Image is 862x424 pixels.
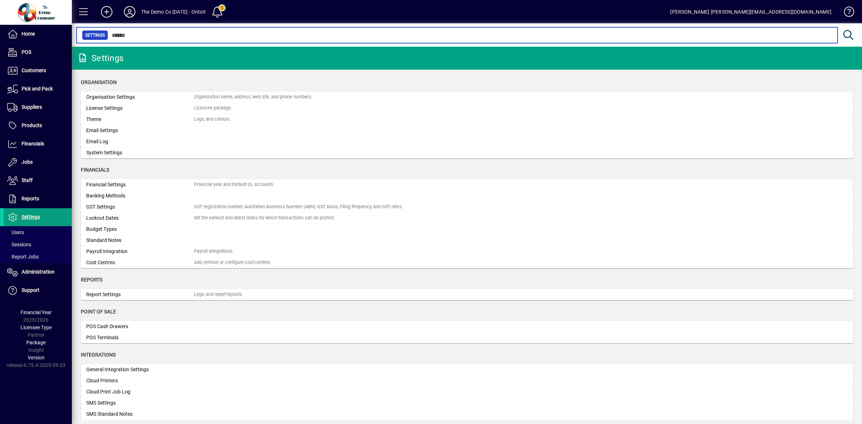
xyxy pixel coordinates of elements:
[81,147,853,158] a: System Settings
[194,94,312,101] div: Organisation name, address, web site, and phone numbers.
[22,86,53,92] span: Pick and Pack
[81,321,853,332] a: POS Cash Drawers
[4,117,72,135] a: Products
[86,116,194,123] div: Theme
[4,281,72,299] a: Support
[20,309,52,315] span: Financial Year
[81,309,116,314] span: Point of Sale
[7,254,39,260] span: Report Jobs
[86,192,194,200] div: Banking Methods
[81,136,853,147] a: Email Log
[95,5,118,18] button: Add
[86,93,194,101] div: Organisation Settings
[81,114,853,125] a: ThemeLogo, and colours.
[7,242,31,247] span: Sessions
[85,32,105,39] span: Settings
[22,159,33,165] span: Jobs
[86,399,194,407] div: SMS Settings
[81,246,853,257] a: Payroll IntegrationPayroll Integrations
[86,388,194,396] div: Cloud Print Job Log
[81,79,117,85] span: Organisation
[22,196,39,201] span: Reports
[26,340,46,345] span: Package
[22,287,40,293] span: Support
[22,49,31,55] span: POS
[81,386,853,397] a: Cloud Print Job Log
[194,204,403,210] div: GST registration number, Australian Business Number (ABN), GST basis, Filing frequency, and GST r...
[81,235,853,246] a: Standard Notes
[81,364,853,375] a: General Integration Settings
[4,238,72,251] a: Sessions
[4,153,72,171] a: Jobs
[194,215,335,222] div: Set the earliest and latest dates for which transactions can be posted.
[86,104,194,112] div: License Settings
[81,125,853,136] a: Email Settings
[670,6,831,18] div: [PERSON_NAME] [PERSON_NAME][EMAIL_ADDRESS][DOMAIN_NAME]
[22,104,42,110] span: Suppliers
[86,225,194,233] div: Budget Types
[81,332,853,343] a: POS Terminals
[86,410,194,418] div: SMS Standard Notes
[86,181,194,188] div: Financial Settings
[28,355,45,360] span: Version
[839,1,853,25] a: Knowledge Base
[86,366,194,373] div: General Integration Settings
[81,277,102,283] span: Reports
[4,80,72,98] a: Pick and Pack
[22,67,46,73] span: Customers
[22,31,35,37] span: Home
[4,25,72,43] a: Home
[22,141,44,146] span: Financials
[81,289,853,300] a: Report SettingsLogo, and report layouts.
[81,375,853,386] a: Cloud Printers
[86,203,194,211] div: GST Settings
[194,291,243,298] div: Logo, and report layouts.
[194,248,233,255] div: Payroll Integrations
[86,248,194,255] div: Payroll Integration
[86,237,194,244] div: Standard Notes
[86,377,194,385] div: Cloud Printers
[81,92,853,103] a: Organisation SettingsOrganisation name, address, web site, and phone numbers.
[81,352,116,358] span: Integrations
[4,226,72,238] a: Users
[4,251,72,263] a: Report Jobs
[81,224,853,235] a: Budget Types
[22,177,33,183] span: Staff
[86,214,194,222] div: Lockout Dates
[81,179,853,190] a: Financial SettingsFinancial year, and Default GL accounts.
[194,116,231,123] div: Logo, and colours.
[81,409,853,420] a: SMS Standard Notes
[4,190,72,208] a: Reports
[81,213,853,224] a: Lockout DatesSet the earliest and latest dates for which transactions can be posted.
[4,263,72,281] a: Administration
[4,172,72,190] a: Staff
[194,181,274,188] div: Financial year, and Default GL accounts.
[4,62,72,80] a: Customers
[81,167,109,173] span: Financials
[81,103,853,114] a: License SettingsLicensee package.
[86,138,194,145] div: Email Log
[22,214,40,220] span: Settings
[86,334,194,341] div: POS Terminals
[86,259,194,266] div: Cost Centres
[81,257,853,268] a: Cost CentresAdd, remove or configure cost centres
[4,43,72,61] a: POS
[81,201,853,213] a: GST SettingsGST registration number, Australian Business Number (ABN), GST basis, Filing frequenc...
[22,122,42,128] span: Products
[118,5,141,18] button: Profile
[77,52,124,64] div: Settings
[4,98,72,116] a: Suppliers
[22,269,55,275] span: Administration
[194,259,270,266] div: Add, remove or configure cost centres
[141,6,206,18] div: The Demo Co [DATE] - Ontoit
[86,149,194,157] div: System Settings
[86,127,194,134] div: Email Settings
[86,323,194,330] div: POS Cash Drawers
[81,397,853,409] a: SMS Settings
[4,135,72,153] a: Financials
[86,291,194,298] div: Report Settings
[194,105,232,112] div: Licensee package.
[20,325,52,330] span: Licensee Type
[81,190,853,201] a: Banking Methods
[7,229,24,235] span: Users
